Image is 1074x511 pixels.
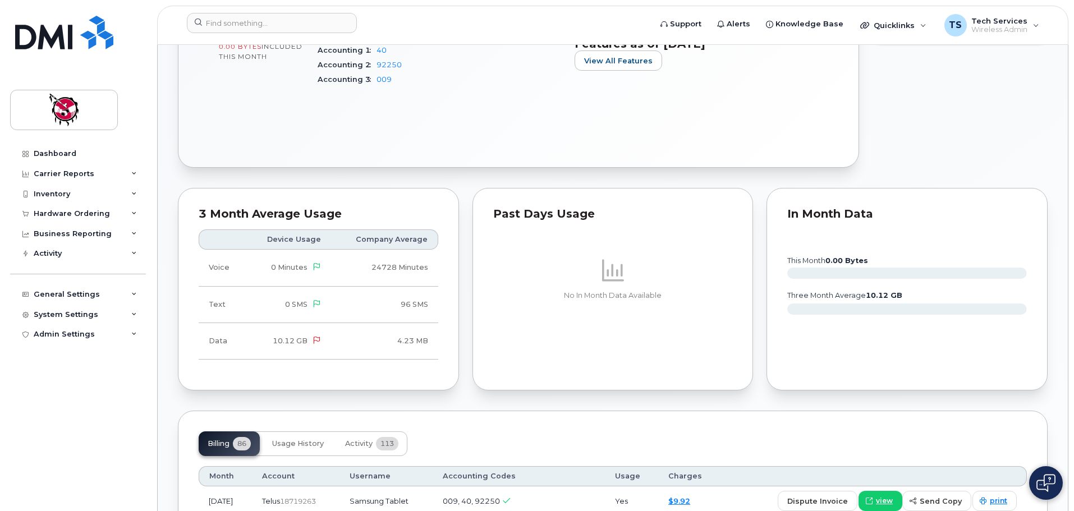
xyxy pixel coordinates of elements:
[787,209,1027,220] div: In Month Data
[859,491,902,511] a: view
[199,250,246,286] td: Voice
[658,466,722,486] th: Charges
[874,21,915,30] span: Quicklinks
[271,263,307,271] span: 0 Minutes
[199,323,246,360] td: Data
[972,491,1017,511] a: print
[262,496,280,505] span: Telus
[331,287,438,323] td: 96 SMS
[246,229,331,250] th: Device Usage
[199,287,246,323] td: Text
[670,19,701,30] span: Support
[285,300,307,309] span: 0 SMS
[778,491,857,511] button: dispute invoice
[758,13,851,35] a: Knowledge Base
[199,466,252,486] th: Month
[339,466,433,486] th: Username
[493,291,733,301] p: No In Month Data Available
[971,25,1027,34] span: Wireless Admin
[787,256,868,265] text: this month
[493,209,733,220] div: Past Days Usage
[273,337,307,345] span: 10.12 GB
[787,496,848,507] span: dispute invoice
[219,43,261,50] span: 0.00 Bytes
[990,496,1007,506] span: print
[668,496,690,505] a: $9.92
[1036,474,1055,492] img: Open chat
[866,291,902,300] tspan: 10.12 GB
[775,19,843,30] span: Knowledge Base
[727,19,750,30] span: Alerts
[345,439,373,448] span: Activity
[852,14,934,36] div: Quicklinks
[331,229,438,250] th: Company Average
[331,250,438,286] td: 24728 Minutes
[876,496,893,506] span: view
[605,466,658,486] th: Usage
[377,61,402,69] a: 92250
[199,209,438,220] div: 3 Month Average Usage
[433,466,605,486] th: Accounting Codes
[584,56,653,66] span: View All Features
[443,496,500,505] span: 009, 40, 92250
[187,13,357,33] input: Find something...
[971,16,1027,25] span: Tech Services
[709,13,758,35] a: Alerts
[272,439,324,448] span: Usage History
[318,46,377,54] span: Accounting 1
[376,437,398,450] span: 113
[377,75,392,84] a: 009
[920,496,962,507] span: send copy
[318,61,377,69] span: Accounting 2
[653,13,709,35] a: Support
[575,50,662,71] button: View All Features
[825,256,868,265] tspan: 0.00 Bytes
[318,75,377,84] span: Accounting 3
[377,46,387,54] a: 40
[219,42,302,61] span: included this month
[937,14,1047,36] div: Tech Services
[331,323,438,360] td: 4.23 MB
[902,491,971,511] button: send copy
[252,466,339,486] th: Account
[280,497,316,505] span: 18719263
[949,19,962,32] span: TS
[787,291,902,300] text: three month average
